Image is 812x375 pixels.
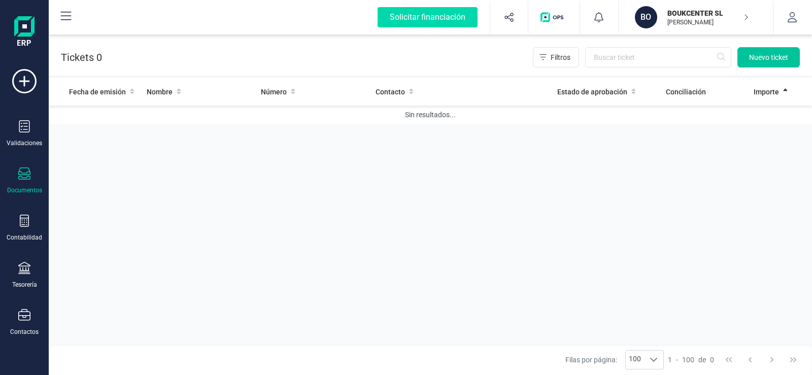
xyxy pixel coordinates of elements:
[378,7,478,27] div: Solicitar financiación
[7,233,42,242] div: Contabilidad
[365,1,490,33] button: Solicitar financiación
[376,87,405,97] span: Contacto
[7,186,42,194] div: Documentos
[565,350,664,369] div: Filas por página:
[737,47,800,67] button: Nuevo ticket
[61,47,102,67] p: Tickets 0
[585,47,731,67] input: Buscar ticket
[710,355,714,365] span: 0
[668,355,672,365] span: 1
[667,8,749,18] p: BOUKCENTER SL
[631,1,761,33] button: BOBOUKCENTER SL[PERSON_NAME]
[626,351,644,369] span: 100
[147,87,173,97] span: Nombre
[719,350,738,369] button: First Page
[12,281,37,289] div: Tesorería
[762,350,782,369] button: Next Page
[682,355,694,365] span: 100
[551,52,570,62] span: Filtros
[784,350,803,369] button: Last Page
[533,47,579,67] button: Filtros
[668,355,714,365] div: -
[666,87,706,97] span: Conciliación
[7,139,42,147] div: Validaciones
[69,87,126,97] span: Fecha de emisión
[69,110,792,120] div: Sin resultados...
[540,12,567,22] img: Logo de OPS
[14,16,35,49] img: Logo Finanedi
[534,1,573,33] button: Logo de OPS
[261,87,287,97] span: Número
[749,52,788,62] span: Nuevo ticket
[754,87,779,97] span: Importe
[698,355,706,365] span: de
[557,87,627,97] span: Estado de aprobación
[635,6,657,28] div: BO
[740,350,760,369] button: Previous Page
[10,328,39,336] div: Contactos
[667,18,749,26] p: [PERSON_NAME]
